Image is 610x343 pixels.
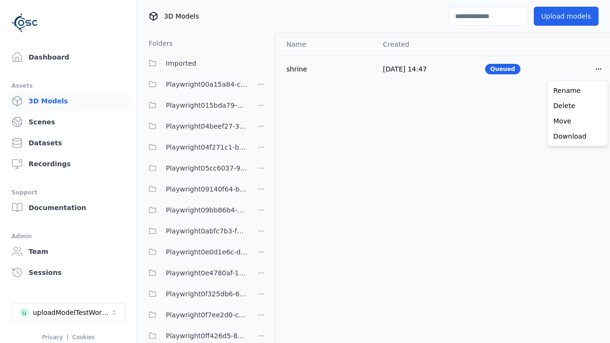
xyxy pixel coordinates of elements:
a: Download [549,129,606,144]
a: Rename [549,83,606,98]
a: Delete [549,98,606,113]
a: Move [549,113,606,129]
